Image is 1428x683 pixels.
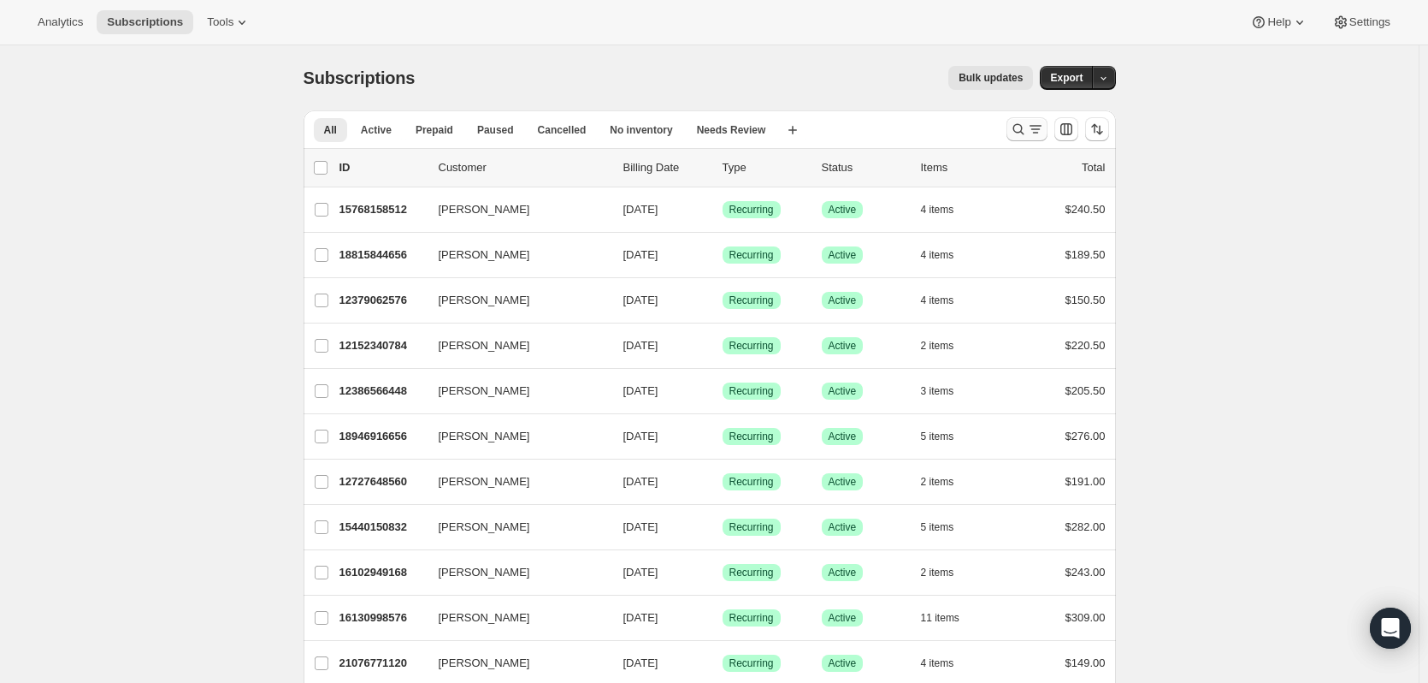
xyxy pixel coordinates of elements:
[1085,117,1109,141] button: Sort the results
[729,475,774,489] span: Recurring
[361,123,392,137] span: Active
[1065,520,1106,533] span: $282.00
[439,292,530,309] span: [PERSON_NAME]
[729,294,774,307] span: Recurring
[921,248,954,262] span: 4 items
[921,384,954,398] span: 3 items
[1054,117,1078,141] button: Customize table column order and visibility
[339,383,425,400] p: 12386566448
[428,559,599,586] button: [PERSON_NAME]
[729,248,774,262] span: Recurring
[829,656,857,670] span: Active
[339,379,1106,403] div: 12386566448[PERSON_NAME][DATE]SuccessRecurringSuccessActive3 items$205.50
[27,10,93,34] button: Analytics
[416,123,453,137] span: Prepaid
[829,248,857,262] span: Active
[339,292,425,309] p: 12379062576
[829,294,857,307] span: Active
[829,384,857,398] span: Active
[428,332,599,359] button: [PERSON_NAME]
[921,339,954,353] span: 2 items
[1370,608,1411,649] div: Open Intercom Messenger
[428,287,599,314] button: [PERSON_NAME]
[428,514,599,541] button: [PERSON_NAME]
[339,651,1106,675] div: 21076771120[PERSON_NAME][DATE]SuccessRecurringSuccessActive4 items$149.00
[439,564,530,581] span: [PERSON_NAME]
[779,118,806,142] button: Create new view
[729,430,774,443] span: Recurring
[729,384,774,398] span: Recurring
[822,159,907,176] p: Status
[1065,339,1106,352] span: $220.50
[428,468,599,496] button: [PERSON_NAME]
[339,246,425,264] p: 18815844656
[697,123,766,137] span: Needs Review
[921,561,973,585] button: 2 items
[339,159,425,176] p: ID
[339,470,1106,494] div: 12727648560[PERSON_NAME][DATE]SuccessRecurringSuccessActive2 items$191.00
[339,655,425,672] p: 21076771120
[339,606,1106,630] div: 16130998576[PERSON_NAME][DATE]SuccessRecurringSuccessActive11 items$309.00
[921,425,973,448] button: 5 items
[1065,611,1106,624] span: $309.00
[829,203,857,217] span: Active
[623,384,658,397] span: [DATE]
[439,337,530,354] span: [PERSON_NAME]
[1065,656,1106,669] span: $149.00
[921,203,954,217] span: 4 items
[1040,66,1093,90] button: Export
[1322,10,1401,34] button: Settings
[623,475,658,488] span: [DATE]
[829,520,857,534] span: Active
[729,339,774,353] span: Recurring
[623,566,658,579] span: [DATE]
[623,248,658,261] span: [DATE]
[304,68,416,87] span: Subscriptions
[1065,566,1106,579] span: $243.00
[1065,384,1106,397] span: $205.50
[829,566,857,579] span: Active
[38,15,83,29] span: Analytics
[921,288,973,312] button: 4 items
[623,294,658,306] span: [DATE]
[829,475,857,489] span: Active
[339,428,425,445] p: 18946916656
[921,243,973,267] button: 4 items
[339,609,425,627] p: 16130998576
[921,651,973,675] button: 4 items
[339,334,1106,358] div: 12152340784[PERSON_NAME][DATE]SuccessRecurringSuccessActive2 items$220.50
[1349,15,1390,29] span: Settings
[1240,10,1318,34] button: Help
[439,428,530,445] span: [PERSON_NAME]
[428,377,599,405] button: [PERSON_NAME]
[623,430,658,442] span: [DATE]
[428,604,599,632] button: [PERSON_NAME]
[723,159,808,176] div: Type
[339,337,425,354] p: 12152340784
[97,10,193,34] button: Subscriptions
[623,203,658,216] span: [DATE]
[1065,294,1106,306] span: $150.50
[428,650,599,677] button: [PERSON_NAME]
[948,66,1033,90] button: Bulk updates
[439,383,530,400] span: [PERSON_NAME]
[623,159,709,176] p: Billing Date
[339,198,1106,222] div: 15768158512[PERSON_NAME][DATE]SuccessRecurringSuccessActive4 items$240.50
[623,339,658,352] span: [DATE]
[439,201,530,218] span: [PERSON_NAME]
[339,425,1106,448] div: 18946916656[PERSON_NAME][DATE]SuccessRecurringSuccessActive5 items$276.00
[197,10,261,34] button: Tools
[921,159,1006,176] div: Items
[439,519,530,536] span: [PERSON_NAME]
[921,611,959,625] span: 11 items
[623,611,658,624] span: [DATE]
[339,159,1106,176] div: IDCustomerBilling DateTypeStatusItemsTotal
[439,655,530,672] span: [PERSON_NAME]
[1267,15,1290,29] span: Help
[428,196,599,223] button: [PERSON_NAME]
[1050,71,1083,85] span: Export
[729,656,774,670] span: Recurring
[428,241,599,269] button: [PERSON_NAME]
[339,519,425,536] p: 15440150832
[623,656,658,669] span: [DATE]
